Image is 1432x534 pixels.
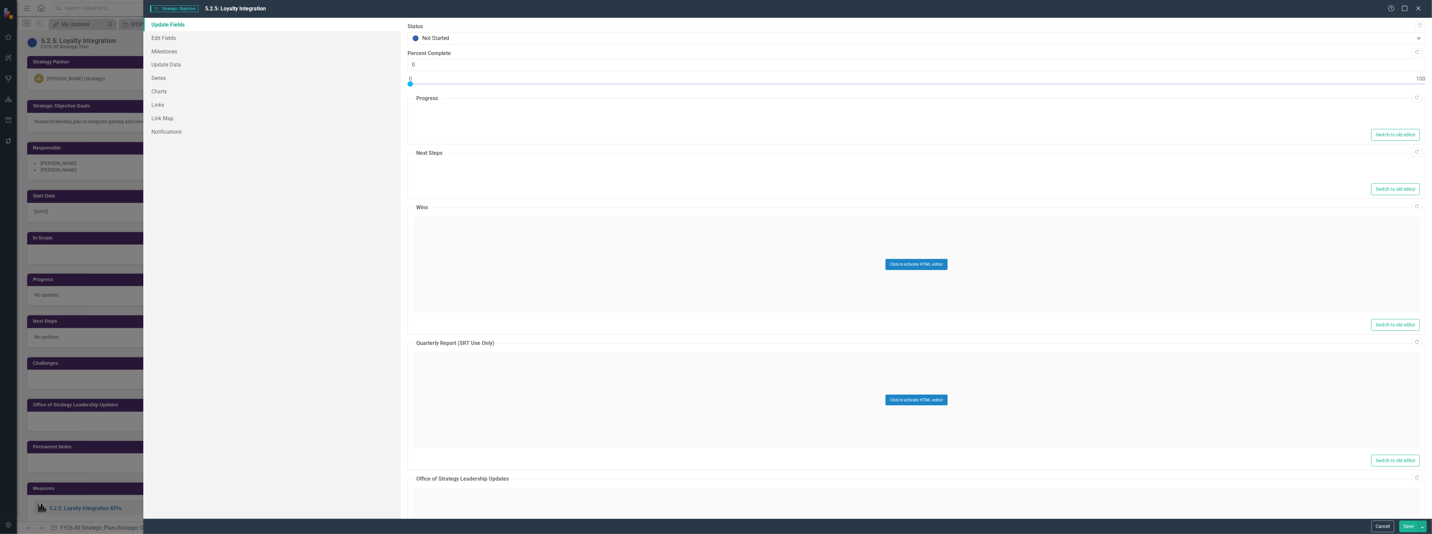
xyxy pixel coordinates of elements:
[886,395,948,405] button: Click to activate HTML editor
[150,5,198,12] span: Strategic Objective
[143,98,401,112] a: Links
[143,45,401,58] a: Milestones
[143,85,401,98] a: Charts
[1372,521,1394,532] button: Cancel
[1371,183,1420,195] button: Switch to old editor
[143,18,401,31] a: Update Fields
[1371,455,1420,466] button: Switch to old editor
[1371,129,1420,141] button: Switch to old editor
[143,58,401,71] a: Update Data
[413,475,512,483] legend: Office of Strategy Leadership Updates
[413,204,431,212] legend: Wins
[413,340,498,347] legend: Quarterly Report (SRT Use Only)
[413,149,446,157] legend: Next Steps
[143,71,401,85] a: Series
[408,23,1425,31] label: Status
[205,5,266,12] span: 5.2.5: Loyalty Integration
[413,95,441,102] legend: Progress
[143,125,401,138] a: Notifications
[143,31,401,45] a: Edit Fields
[1371,319,1420,331] button: Switch to old editor
[1399,521,1418,532] button: Save
[143,112,401,125] a: Link Map
[886,259,948,270] button: Click to activate HTML editor
[408,50,1425,57] label: Percent Complete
